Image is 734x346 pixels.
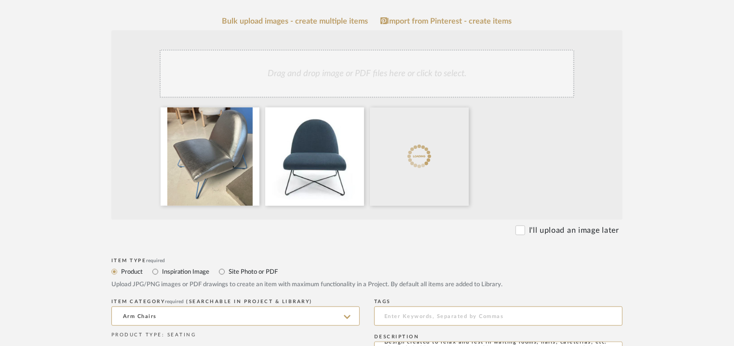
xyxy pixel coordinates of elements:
span: required [165,299,184,304]
a: Import from Pinterest - create items [381,17,512,26]
a: Bulk upload images - create multiple items [222,17,368,26]
span: required [147,258,165,263]
mat-radio-group: Select item type [111,266,623,278]
div: Upload JPG/PNG images or PDF drawings to create an item with maximum functionality in a Project. ... [111,280,623,290]
div: Item Type [111,258,623,264]
div: PRODUCT TYPE [111,332,360,339]
span: : SEATING [162,333,196,337]
label: Product [120,266,143,277]
div: ITEM CATEGORY [111,299,360,305]
span: (Searchable in Project & Library) [187,299,313,304]
div: Description [374,334,623,340]
label: Inspiration Image [161,266,209,277]
input: Type a category to search and select [111,306,360,326]
input: Enter Keywords, Separated by Commas [374,306,623,326]
label: Site Photo or PDF [228,266,278,277]
label: I'll upload an image later [529,225,619,236]
div: Tags [374,299,623,305]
